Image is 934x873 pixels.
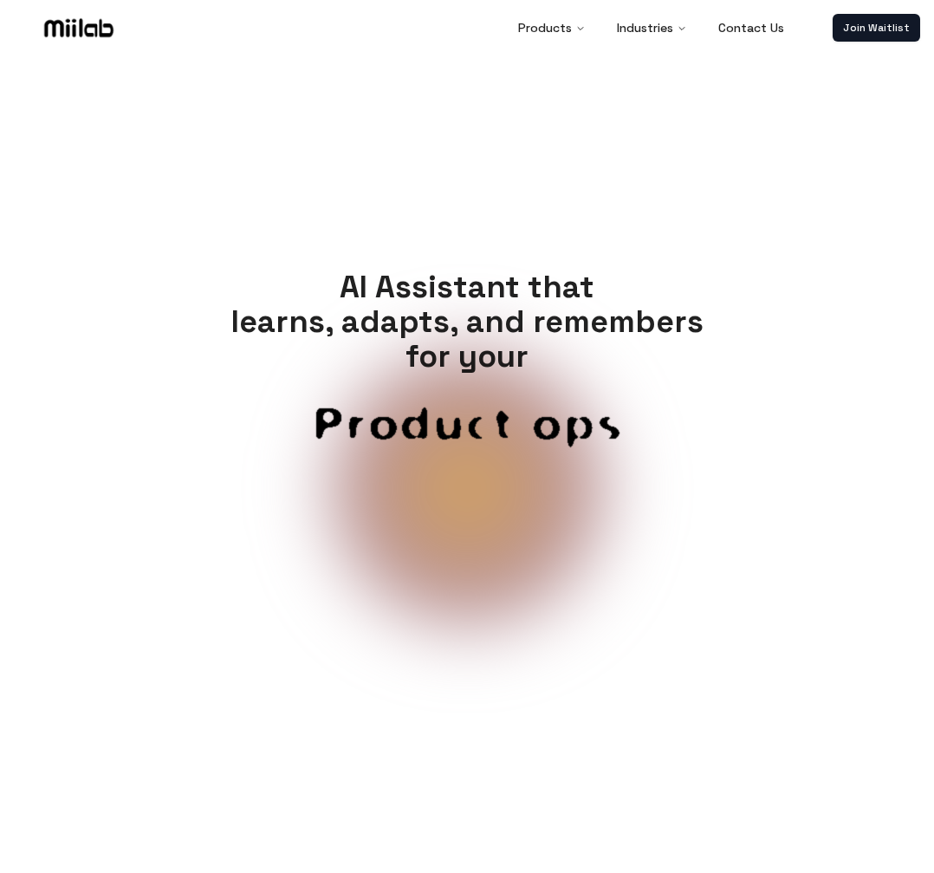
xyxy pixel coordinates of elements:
[603,10,701,45] button: Industries
[217,270,717,374] h1: AI Assistant that learns, adapts, and remembers for your
[504,10,600,45] button: Products
[41,15,117,41] img: Logo
[504,10,798,45] nav: Main
[14,15,144,41] a: Logo
[77,401,857,447] span: Customer service
[833,14,920,42] a: Join Waitlist
[704,10,798,45] a: Contact Us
